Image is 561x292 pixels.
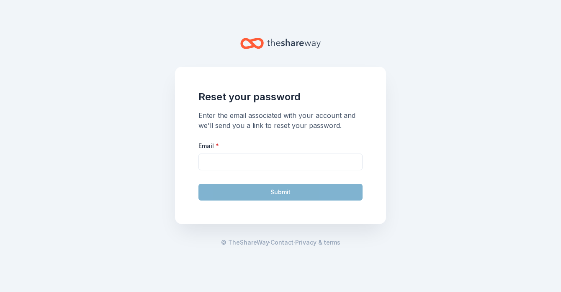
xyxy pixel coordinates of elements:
span: · · [221,237,340,248]
a: Home [240,34,321,53]
a: Privacy & terms [295,237,340,248]
a: Contact [270,237,293,248]
h1: Reset your password [198,90,363,104]
span: © TheShareWay [221,239,269,246]
label: Email [198,142,219,150]
div: Enter the email associated with your account and we'll send you a link to reset your password. [198,110,363,130]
